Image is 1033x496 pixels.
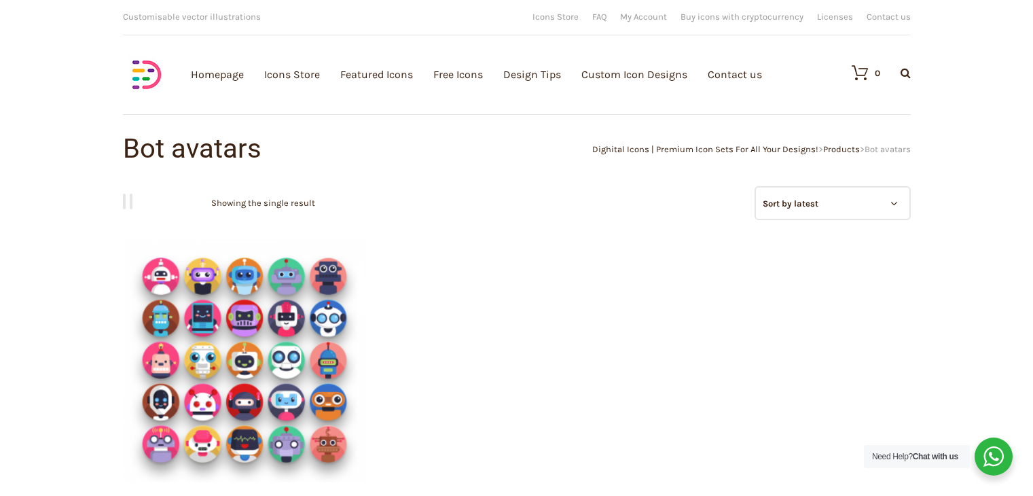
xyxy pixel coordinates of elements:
[123,135,517,162] h1: Bot avatars
[123,12,261,22] span: Customisable vector illustrations
[838,65,880,81] a: 0
[872,452,958,461] span: Need Help?
[875,69,880,77] div: 0
[817,12,853,21] a: Licenses
[592,144,818,154] a: Dighital Icons | Premium Icon Sets For All Your Designs!
[211,186,315,220] p: Showing the single result
[517,145,911,154] div: > >
[532,12,579,21] a: Icons Store
[681,12,803,21] a: Buy icons with cryptocurrency
[620,12,667,21] a: My Account
[867,12,911,21] a: Contact us
[823,144,860,154] a: Products
[913,452,958,461] strong: Chat with us
[865,144,911,154] span: Bot avatars
[592,12,606,21] a: FAQ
